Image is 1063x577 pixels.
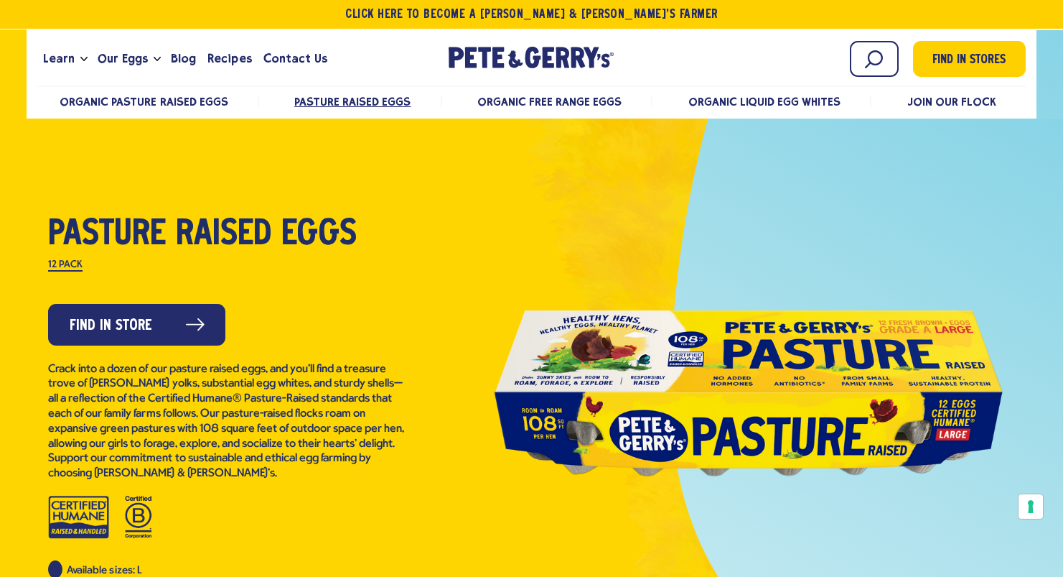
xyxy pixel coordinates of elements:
a: Contact Us [258,40,333,78]
a: Blog [165,40,202,78]
span: Blog [171,50,196,68]
button: Your consent preferences for tracking technologies [1018,494,1043,519]
span: Recipes [207,50,251,68]
span: Contact Us [263,50,327,68]
button: Open the dropdown menu for Learn [80,57,88,62]
a: Find in Stores [913,41,1026,77]
span: Learn [43,50,75,68]
span: Available sizes: L [67,566,141,576]
span: Our Eggs [98,50,148,68]
a: Organic Free Range Eggs [477,95,622,109]
p: Crack into a dozen of our pasture raised eggs, and you’ll find a treasure trove of [PERSON_NAME] ... [48,362,407,481]
a: Recipes [202,40,257,78]
a: Join Our Flock [907,95,996,109]
input: Search [850,41,899,77]
span: Find in Store [70,315,152,337]
a: Organic Pasture Raised Eggs [60,95,228,109]
a: Our Eggs [92,40,154,78]
a: Pasture Raised Eggs [294,95,411,109]
label: 12 Pack [48,260,83,272]
a: Organic Liquid Egg Whites [688,95,841,109]
nav: desktop product menu [37,86,1026,116]
a: Learn [37,40,80,78]
a: Find in Store [48,304,225,346]
h1: Pasture Raised Eggs [48,216,407,254]
button: Open the dropdown menu for Our Eggs [154,57,161,62]
span: Find in Stores [932,51,1006,70]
